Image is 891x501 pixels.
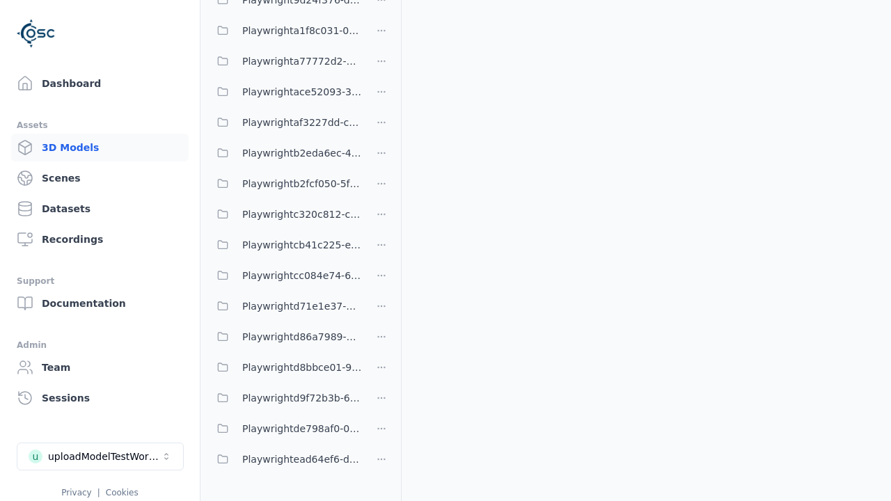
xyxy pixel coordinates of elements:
[242,53,362,70] span: Playwrighta77772d2-4ee6-4832-a842-8c7f4d50daca
[242,114,362,131] span: Playwrightaf3227dd-cec8-46a2-ae8b-b3eddda3a63a
[209,323,362,351] button: Playwrightd86a7989-a27e-4cc3-9165-73b2f9dacd14
[209,139,362,167] button: Playwrightb2eda6ec-40de-407c-a5c5-49f5bc2d938f
[11,384,189,412] a: Sessions
[242,267,362,284] span: Playwrightcc084e74-6bd9-4f7e-8d69-516a74321fe7
[17,14,56,53] img: Logo
[61,488,91,498] a: Privacy
[242,237,362,253] span: Playwrightcb41c225-e288-4c3c-b493-07c6e16c0d29
[209,47,362,75] button: Playwrighta77772d2-4ee6-4832-a842-8c7f4d50daca
[209,445,362,473] button: Playwrightead64ef6-db1b-4d5a-b49f-5bade78b8f72
[209,384,362,412] button: Playwrightd9f72b3b-66f5-4fd0-9c49-a6be1a64c72c
[242,390,362,406] span: Playwrightd9f72b3b-66f5-4fd0-9c49-a6be1a64c72c
[17,117,183,134] div: Assets
[242,298,362,315] span: Playwrightd71e1e37-d31c-4572-b04d-3c18b6f85a3d
[11,225,189,253] a: Recordings
[11,195,189,223] a: Datasets
[17,443,184,470] button: Select a workspace
[17,337,183,353] div: Admin
[242,359,362,376] span: Playwrightd8bbce01-9637-468c-8f59-1050d21f77ba
[17,273,183,289] div: Support
[242,145,362,161] span: Playwrightb2eda6ec-40de-407c-a5c5-49f5bc2d938f
[209,200,362,228] button: Playwrightc320c812-c1c4-4e9b-934e-2277c41aca46
[11,134,189,161] a: 3D Models
[106,488,139,498] a: Cookies
[209,262,362,289] button: Playwrightcc084e74-6bd9-4f7e-8d69-516a74321fe7
[11,70,189,97] a: Dashboard
[242,420,362,437] span: Playwrightde798af0-0a13-4792-ac1d-0e6eb1e31492
[242,83,362,100] span: Playwrightace52093-38c3-4681-b5f0-14281ff036c7
[209,17,362,45] button: Playwrighta1f8c031-0b56-4dbe-a205-55a24cfb5214
[209,78,362,106] button: Playwrightace52093-38c3-4681-b5f0-14281ff036c7
[209,231,362,259] button: Playwrightcb41c225-e288-4c3c-b493-07c6e16c0d29
[11,164,189,192] a: Scenes
[242,175,362,192] span: Playwrightb2fcf050-5f27-47cb-87c2-faf00259dd62
[97,488,100,498] span: |
[242,22,362,39] span: Playwrighta1f8c031-0b56-4dbe-a205-55a24cfb5214
[242,451,362,468] span: Playwrightead64ef6-db1b-4d5a-b49f-5bade78b8f72
[242,328,362,345] span: Playwrightd86a7989-a27e-4cc3-9165-73b2f9dacd14
[29,450,42,463] div: u
[11,353,189,381] a: Team
[209,170,362,198] button: Playwrightb2fcf050-5f27-47cb-87c2-faf00259dd62
[209,353,362,381] button: Playwrightd8bbce01-9637-468c-8f59-1050d21f77ba
[242,206,362,223] span: Playwrightc320c812-c1c4-4e9b-934e-2277c41aca46
[11,289,189,317] a: Documentation
[209,292,362,320] button: Playwrightd71e1e37-d31c-4572-b04d-3c18b6f85a3d
[209,415,362,443] button: Playwrightde798af0-0a13-4792-ac1d-0e6eb1e31492
[48,450,161,463] div: uploadModelTestWorkspace
[209,109,362,136] button: Playwrightaf3227dd-cec8-46a2-ae8b-b3eddda3a63a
